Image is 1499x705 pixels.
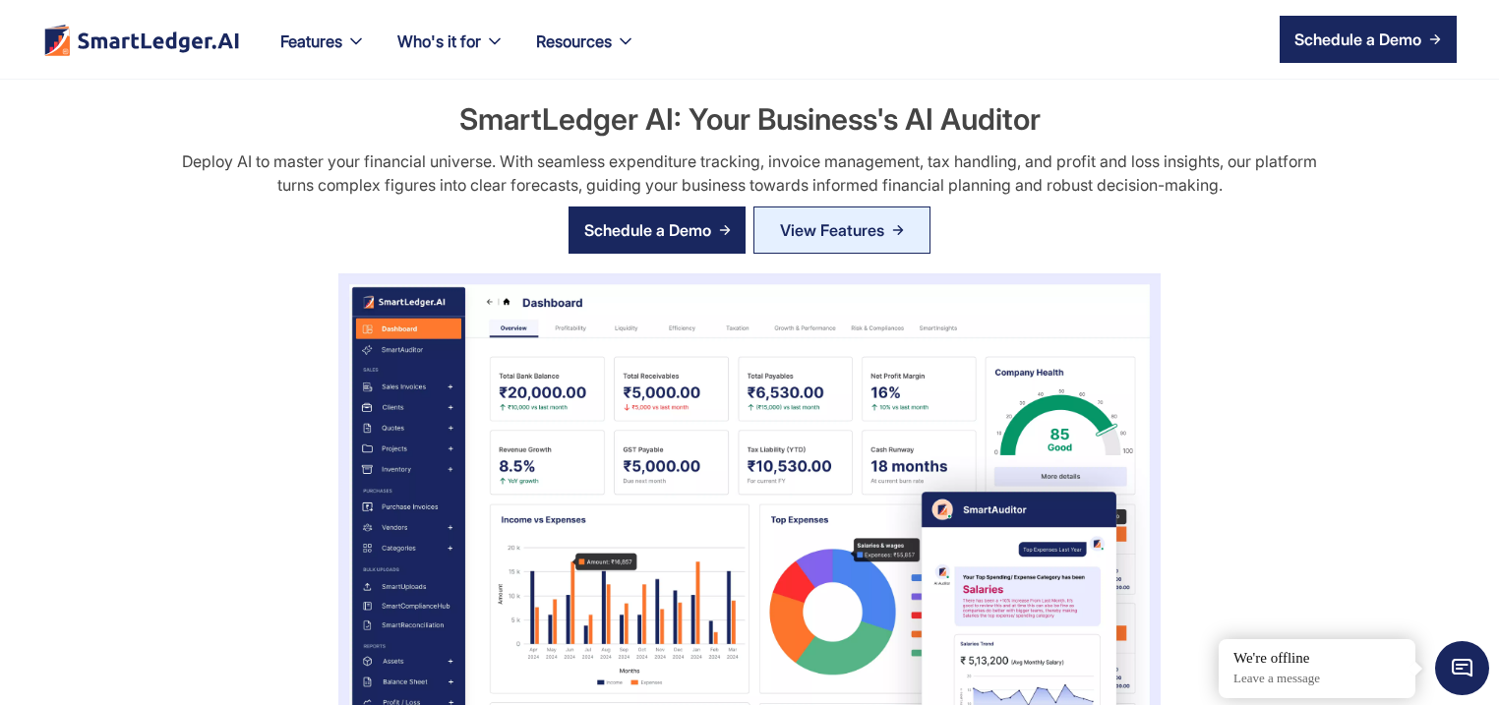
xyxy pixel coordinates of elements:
[459,98,1041,140] h2: SmartLedger AI: Your Business's AI Auditor
[42,24,241,56] a: home
[280,28,342,55] div: Features
[780,214,884,246] div: View Features
[1435,641,1489,695] span: Chat Widget
[719,224,731,236] img: arrow right icon
[42,24,241,56] img: footer logo
[520,28,651,79] div: Resources
[892,224,904,236] img: Arrow Right Blue
[167,149,1331,197] div: Deploy AI to master your financial universe. With seamless expenditure tracking, invoice manageme...
[265,28,382,79] div: Features
[536,28,612,55] div: Resources
[1233,671,1401,687] p: Leave a message
[397,28,481,55] div: Who's it for
[382,28,520,79] div: Who's it for
[569,206,746,254] a: Schedule a Demo
[753,206,930,254] a: View Features
[1280,16,1457,63] a: Schedule a Demo
[584,218,711,242] div: Schedule a Demo
[1294,28,1421,51] div: Schedule a Demo
[1233,649,1401,669] div: We're offline
[1429,33,1441,45] img: arrow right icon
